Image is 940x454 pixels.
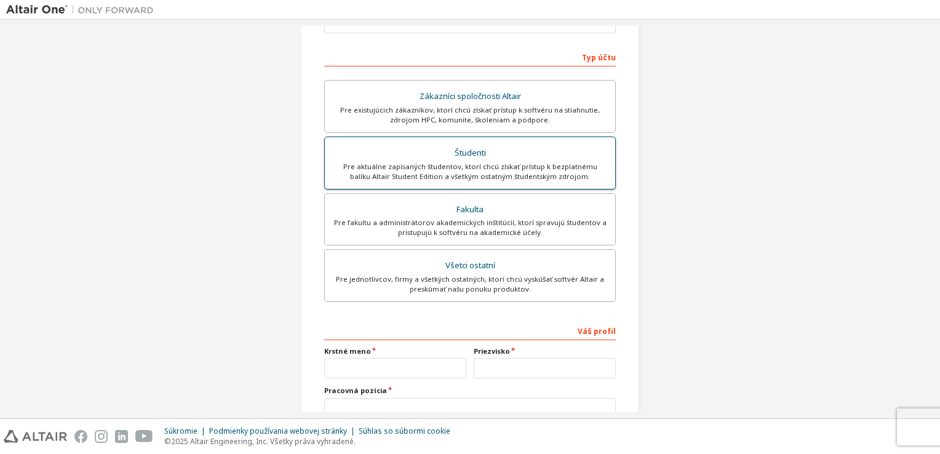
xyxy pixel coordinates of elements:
img: linkedin.svg [115,430,128,443]
div: Fakulta [332,201,608,218]
div: Podmienky používania webovej stránky [209,426,359,436]
div: Pre jednotlivcov, firmy a všetkých ostatných, ktorí chcú vyskúšať softvér Altair a preskúmať našu... [332,274,608,294]
p: © [164,436,458,447]
img: facebook.svg [74,430,87,443]
div: Súkromie [164,426,209,436]
div: Súhlas so súbormi cookie [359,426,458,436]
div: Zákazníci spoločnosti Altair [332,88,608,105]
div: Pre existujúcich zákazníkov, ktorí chcú získať prístup k softvéru na stiahnutie, zdrojom HPC, kom... [332,105,608,125]
img: instagram.svg [95,430,108,443]
img: youtube.svg [135,430,153,443]
div: Pre fakultu a administrátorov akademických inštitúcií, ktorí spravujú študentov a pristupujú k so... [332,218,608,237]
div: Študenti [332,145,608,162]
label: Pracovná pozícia [324,386,616,396]
font: 2025 Altair Engineering, Inc. Všetky práva vyhradené. [171,436,356,447]
div: Váš profil [324,321,616,340]
div: Pre aktuálne zapísaných študentov, ktorí chcú získať prístup k bezplatnému balíku Altair Student ... [332,162,608,181]
div: Všetci ostatní [332,257,608,274]
img: Altair One [6,4,160,16]
div: Typ účtu [324,47,616,66]
label: Priezvisko [474,346,616,356]
img: altair_logo.svg [4,430,67,443]
label: Krstné meno [324,346,466,356]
